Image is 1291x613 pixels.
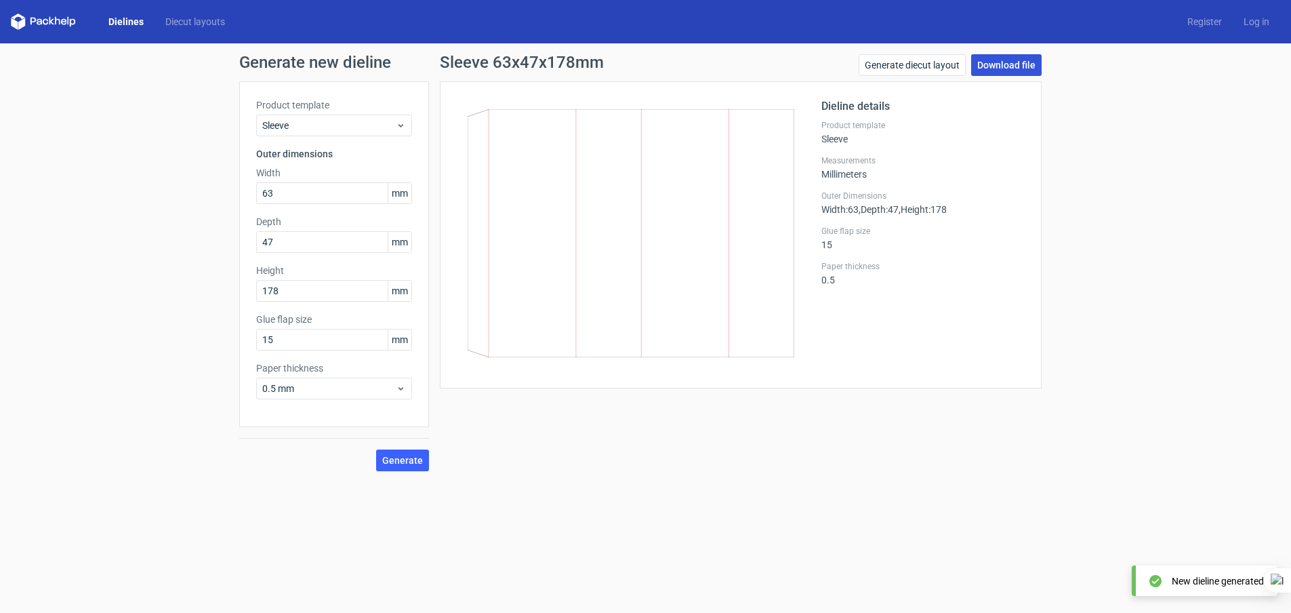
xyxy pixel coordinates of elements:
a: Diecut layouts [155,15,236,28]
label: Glue flap size [256,313,412,326]
label: Depth [256,215,412,229]
label: Measurements [821,155,1025,166]
label: Outer Dimensions [821,191,1025,201]
span: mm [388,330,411,350]
a: Register [1176,15,1233,28]
label: Paper thickness [256,361,412,375]
a: Log in [1233,15,1280,28]
label: Paper thickness [821,261,1025,272]
div: 15 [821,226,1025,250]
div: Millimeters [821,155,1025,180]
span: mm [388,232,411,252]
label: Height [256,264,412,277]
a: Download file [971,54,1042,76]
span: Width : 63 [821,204,859,215]
label: Product template [256,98,412,112]
span: Sleeve [262,119,396,132]
div: Sleeve [821,120,1025,144]
a: Dielines [98,15,155,28]
span: Generate [382,456,423,465]
span: mm [388,183,411,203]
h2: Dieline details [821,98,1025,115]
button: Generate [376,450,429,471]
h3: Outer dimensions [256,147,412,161]
label: Product template [821,120,1025,131]
label: Glue flap size [821,226,1025,237]
div: New dieline generated [1172,574,1264,588]
h1: Sleeve 63x47x178mm [440,54,604,71]
span: mm [388,281,411,301]
span: , Height : 178 [899,204,947,215]
div: 0.5 [821,261,1025,285]
h1: Generate new dieline [239,54,1052,71]
span: , Depth : 47 [859,204,899,215]
span: 0.5 mm [262,382,396,395]
label: Width [256,166,412,180]
a: Generate diecut layout [859,54,966,76]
